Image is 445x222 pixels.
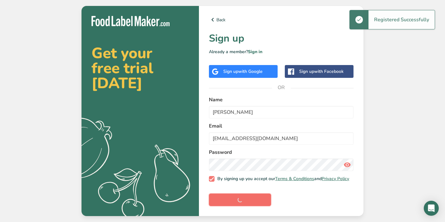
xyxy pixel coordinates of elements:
div: Sign up [223,68,263,75]
a: Terms & Conditions [275,176,314,182]
span: By signing up you accept our and [215,176,349,182]
label: Password [209,149,354,156]
a: Back [209,16,354,23]
h1: Sign up [209,31,354,46]
span: with Facebook [314,68,344,74]
p: Already a member? [209,48,354,55]
span: with Google [238,68,263,74]
label: Email [209,122,354,130]
label: Name [209,96,354,103]
img: Food Label Maker [91,16,170,26]
div: Sign up [299,68,344,75]
div: Open Intercom Messenger [424,201,439,216]
h2: Get your free trial [DATE] [91,46,189,91]
input: John Doe [209,106,354,119]
input: email@example.com [209,132,354,145]
span: OR [272,78,291,97]
div: Registered Successfully [368,10,435,29]
a: Privacy Policy [322,176,349,182]
a: Sign in [248,49,262,55]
